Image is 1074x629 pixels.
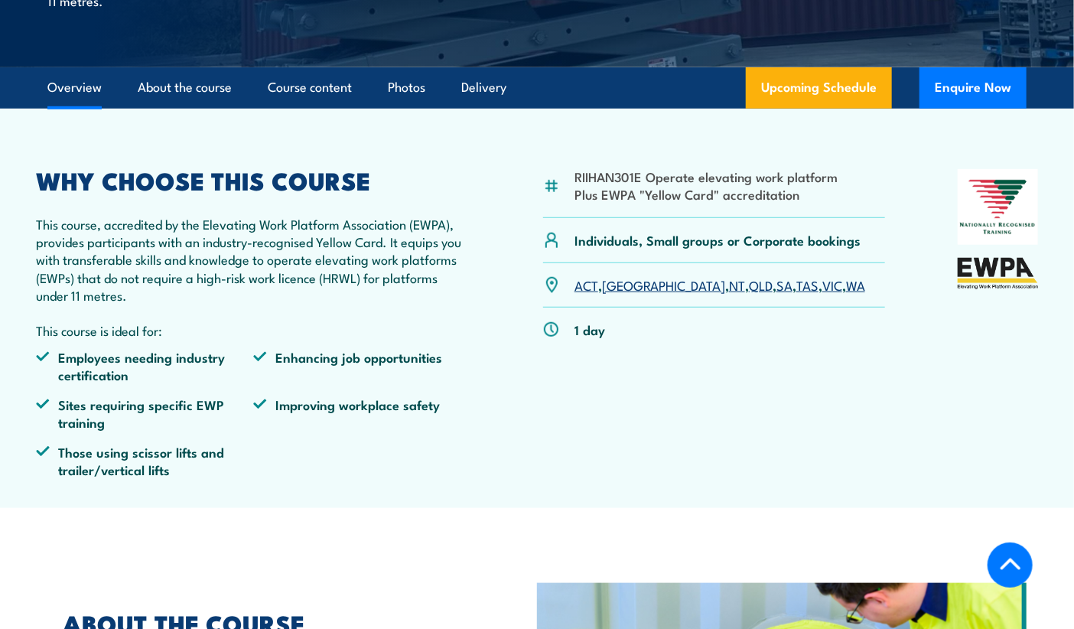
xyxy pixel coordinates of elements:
[36,348,253,384] li: Employees needing industry certification
[574,321,605,338] p: 1 day
[822,275,842,294] a: VIC
[602,275,725,294] a: [GEOGRAPHIC_DATA]
[268,67,352,108] a: Course content
[846,275,865,294] a: WA
[919,67,1027,109] button: Enquire Now
[253,348,470,384] li: Enhancing job opportunities
[746,67,892,109] a: Upcoming Schedule
[36,396,253,432] li: Sites requiring specific EWP training
[461,67,506,108] a: Delivery
[138,67,232,108] a: About the course
[776,275,792,294] a: SA
[388,67,425,108] a: Photos
[574,276,865,294] p: , , , , , , ,
[36,443,253,479] li: Those using scissor lifts and trailer/vertical lifts
[36,169,470,191] h2: WHY CHOOSE THIS COURSE
[574,231,861,249] p: Individuals, Small groups or Corporate bookings
[36,321,470,339] p: This course is ideal for:
[574,185,838,203] li: Plus EWPA "Yellow Card" accreditation
[729,275,745,294] a: NT
[47,67,102,108] a: Overview
[36,215,470,305] p: This course, accredited by the Elevating Work Platform Association (EWPA), provides participants ...
[574,275,598,294] a: ACT
[253,396,470,432] li: Improving workplace safety
[958,169,1038,245] img: Nationally Recognised Training logo.
[749,275,773,294] a: QLD
[796,275,819,294] a: TAS
[958,258,1038,290] img: EWPA
[574,168,838,185] li: RIIHAN301E Operate elevating work platform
